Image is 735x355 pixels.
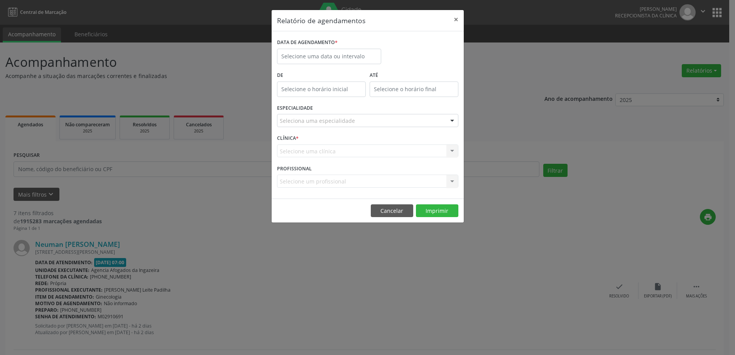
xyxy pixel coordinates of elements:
label: CLÍNICA [277,132,299,144]
input: Selecione uma data ou intervalo [277,49,381,64]
button: Close [448,10,464,29]
label: DATA DE AGENDAMENTO [277,37,338,49]
input: Selecione o horário inicial [277,82,366,97]
label: De [277,70,366,82]
label: PROFISSIONAL [277,163,312,175]
label: ESPECIALIDADE [277,102,313,114]
span: Seleciona uma especialidade [280,117,355,125]
h5: Relatório de agendamentos [277,15,365,25]
button: Cancelar [371,204,413,217]
input: Selecione o horário final [370,82,458,97]
label: ATÉ [370,70,458,82]
button: Imprimir [416,204,458,217]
